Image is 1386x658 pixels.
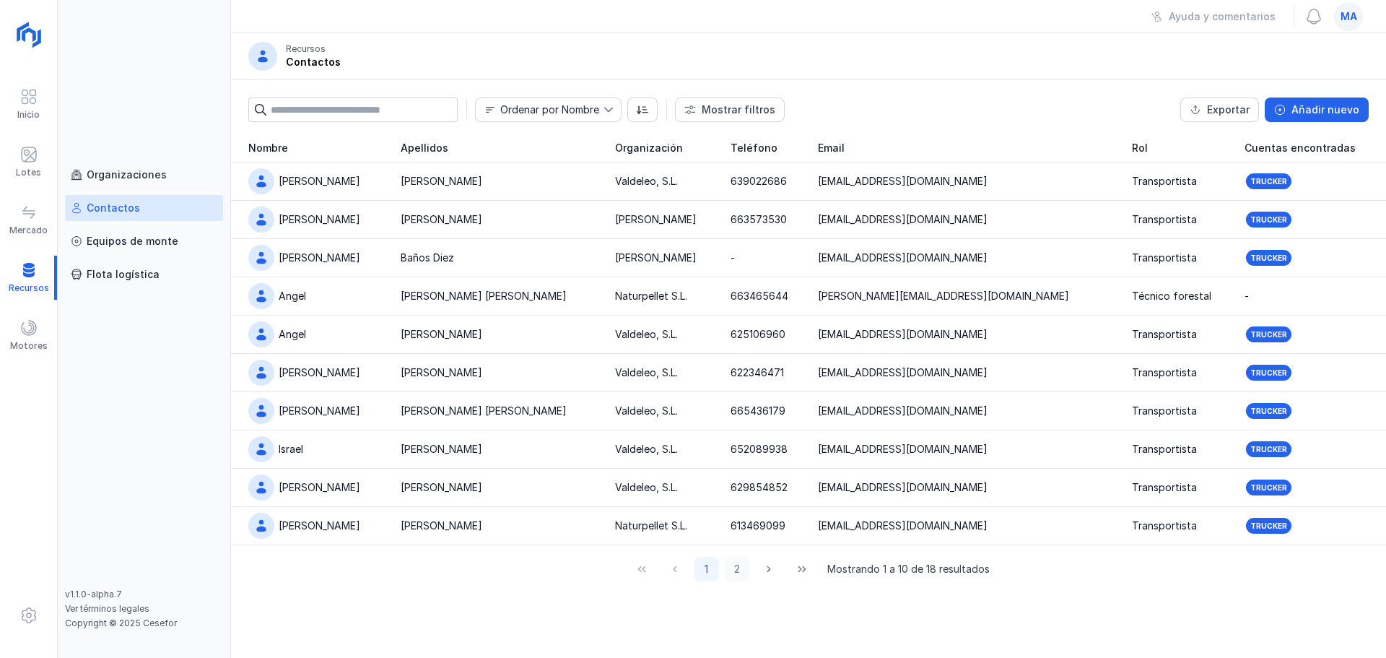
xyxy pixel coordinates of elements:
[731,327,785,342] div: 625106960
[1132,365,1197,380] div: Transportista
[1132,141,1148,155] span: Rol
[279,519,360,533] div: [PERSON_NAME]
[401,212,482,227] div: [PERSON_NAME]
[615,251,697,265] div: [PERSON_NAME]
[1250,482,1287,493] div: Trucker
[615,365,678,380] div: Valdeleo, S.L.
[279,289,306,303] div: Angel
[1245,289,1249,303] div: -
[87,267,160,282] div: Flota logística
[1250,329,1287,339] div: Trucker
[615,212,697,227] div: [PERSON_NAME]
[818,480,988,495] div: [EMAIL_ADDRESS][DOMAIN_NAME]
[615,442,678,456] div: Valdeleo, S.L.
[279,327,306,342] div: Angel
[615,404,678,418] div: Valdeleo, S.L.
[279,251,360,265] div: [PERSON_NAME]
[401,174,482,189] div: [PERSON_NAME]
[87,234,178,248] div: Equipos de monte
[87,201,140,215] div: Contactos
[818,289,1069,303] div: [PERSON_NAME][EMAIL_ADDRESS][DOMAIN_NAME]
[675,98,785,122] button: Mostrar filtros
[725,557,749,581] button: Page 2
[279,174,360,189] div: [PERSON_NAME]
[1250,176,1287,186] div: Trucker
[731,174,787,189] div: 639022686
[65,228,223,254] a: Equipos de monte
[615,141,683,155] span: Organización
[818,212,988,227] div: [EMAIL_ADDRESS][DOMAIN_NAME]
[279,404,360,418] div: [PERSON_NAME]
[818,141,845,155] span: Email
[818,365,988,380] div: [EMAIL_ADDRESS][DOMAIN_NAME]
[731,141,777,155] span: Teléfono
[1207,103,1250,117] div: Exportar
[818,327,988,342] div: [EMAIL_ADDRESS][DOMAIN_NAME]
[401,327,482,342] div: [PERSON_NAME]
[279,365,360,380] div: [PERSON_NAME]
[1245,141,1356,155] span: Cuentas encontradas
[694,557,719,581] button: Page 1
[702,103,775,117] div: Mostrar filtros
[87,168,167,182] div: Organizaciones
[279,442,303,456] div: Israel
[9,225,48,236] div: Mercado
[286,55,341,69] div: Contactos
[615,519,687,533] div: Naturpellet S.L.
[731,519,785,533] div: 613469099
[731,480,788,495] div: 629854852
[401,365,482,380] div: [PERSON_NAME]
[65,162,223,188] a: Organizaciones
[65,589,223,600] div: v1.1.0-alpha.7
[248,141,288,155] span: Nombre
[279,480,360,495] div: [PERSON_NAME]
[1132,327,1197,342] div: Transportista
[476,98,603,121] span: Nombre
[1250,253,1287,263] div: Trucker
[827,562,990,576] span: Mostrando 1 a 10 de 18 resultados
[401,442,482,456] div: [PERSON_NAME]
[401,519,482,533] div: [PERSON_NAME]
[286,43,326,55] div: Recursos
[10,340,48,352] div: Motores
[1250,521,1287,531] div: Trucker
[11,17,47,53] img: logoRight.svg
[615,174,678,189] div: Valdeleo, S.L.
[65,603,149,614] a: Ver términos legales
[1132,251,1197,265] div: Transportista
[1250,368,1287,378] div: Trucker
[1132,480,1197,495] div: Transportista
[1132,174,1197,189] div: Transportista
[401,289,567,303] div: [PERSON_NAME] [PERSON_NAME]
[731,365,784,380] div: 622346471
[65,618,223,629] div: Copyright © 2025 Cesefor
[1250,215,1287,225] div: Trucker
[818,251,988,265] div: [EMAIL_ADDRESS][DOMAIN_NAME]
[401,404,567,418] div: [PERSON_NAME] [PERSON_NAME]
[818,174,988,189] div: [EMAIL_ADDRESS][DOMAIN_NAME]
[1265,98,1369,122] button: Añadir nuevo
[279,212,360,227] div: [PERSON_NAME]
[731,251,735,265] div: -
[500,105,599,115] div: Ordenar por Nombre
[401,141,448,155] span: Apellidos
[615,480,678,495] div: Valdeleo, S.L.
[731,442,788,456] div: 652089938
[818,442,988,456] div: [EMAIL_ADDRESS][DOMAIN_NAME]
[755,557,783,581] button: Next Page
[731,289,788,303] div: 663465644
[65,195,223,221] a: Contactos
[1250,406,1287,416] div: Trucker
[1132,404,1197,418] div: Transportista
[17,109,40,121] div: Inicio
[1132,212,1197,227] div: Transportista
[401,480,482,495] div: [PERSON_NAME]
[1169,9,1276,24] div: Ayuda y comentarios
[788,557,816,581] button: Last Page
[1341,9,1357,24] span: ma
[1291,103,1359,117] div: Añadir nuevo
[1132,519,1197,533] div: Transportista
[818,519,988,533] div: [EMAIL_ADDRESS][DOMAIN_NAME]
[1180,98,1259,122] button: Exportar
[615,289,687,303] div: Naturpellet S.L.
